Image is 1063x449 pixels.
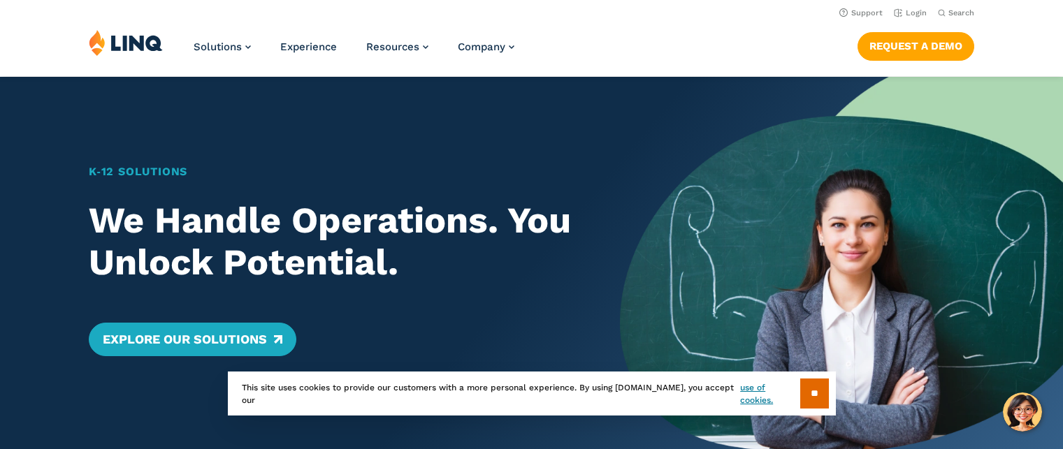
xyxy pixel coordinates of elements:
[89,323,296,356] a: Explore Our Solutions
[839,8,883,17] a: Support
[458,41,514,53] a: Company
[458,41,505,53] span: Company
[89,163,577,180] h1: K‑12 Solutions
[228,371,836,415] div: This site uses cookies to provide our customers with a more personal experience. By using [DOMAIN...
[89,200,577,284] h2: We Handle Operations. You Unlock Potential.
[280,41,337,53] a: Experience
[740,381,800,406] a: use of cookies.
[194,41,251,53] a: Solutions
[194,29,514,75] nav: Primary Navigation
[858,32,974,60] a: Request a Demo
[858,29,974,60] nav: Button Navigation
[1003,392,1042,432] button: Hello, have a question? Let’s chat.
[366,41,428,53] a: Resources
[938,8,974,18] button: Open Search Bar
[894,8,927,17] a: Login
[948,8,974,17] span: Search
[366,41,419,53] span: Resources
[89,29,163,56] img: LINQ | K‑12 Software
[194,41,242,53] span: Solutions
